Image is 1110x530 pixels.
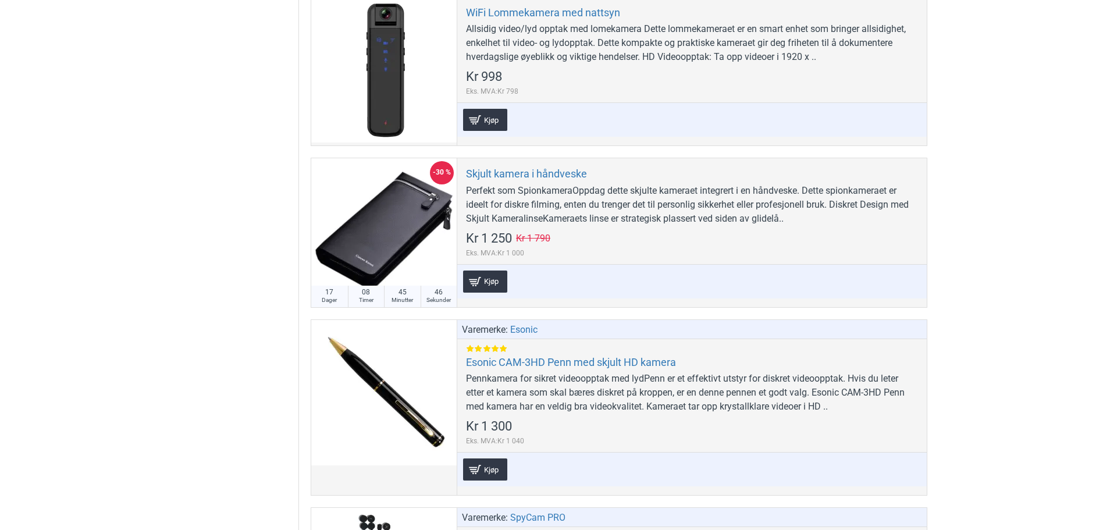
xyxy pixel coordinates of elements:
[466,86,518,97] span: Eks. MVA:Kr 798
[510,323,538,337] a: Esonic
[466,372,918,414] div: Pennkamera for sikret videoopptak med lydPenn er et effektivt utstyr for diskret videoopptak. Hvi...
[466,184,918,226] div: Perfekt som SpionkameraOppdag dette skjulte kameraet integrert i en håndveske. Dette spionkamerae...
[466,355,676,369] a: Esonic CAM-3HD Penn med skjult HD kamera
[481,116,501,124] span: Kjøp
[311,320,457,465] a: Esonic CAM-3HD Penn med skjult HD kamera Esonic CAM-3HD Penn med skjult HD kamera
[462,323,508,337] span: Varemerke:
[481,278,501,285] span: Kjøp
[462,511,508,525] span: Varemerke:
[466,167,587,180] a: Skjult kamera i håndveske
[466,70,502,83] span: Kr 998
[311,158,457,304] a: Skjult kamera i håndveske Skjult kamera i håndveske
[466,420,512,433] span: Kr 1 300
[466,6,620,19] a: WiFi Lommekamera med nattsyn
[510,511,565,525] a: SpyCam PRO
[466,232,512,245] span: Kr 1 250
[466,436,524,446] span: Eks. MVA:Kr 1 040
[466,22,918,64] div: Allsidig video/lyd opptak med lomekamera Dette lommekameraet er en smart enhet som bringer allsid...
[466,248,550,258] span: Eks. MVA:Kr 1 000
[516,234,550,243] span: Kr 1 790
[481,466,501,474] span: Kjøp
